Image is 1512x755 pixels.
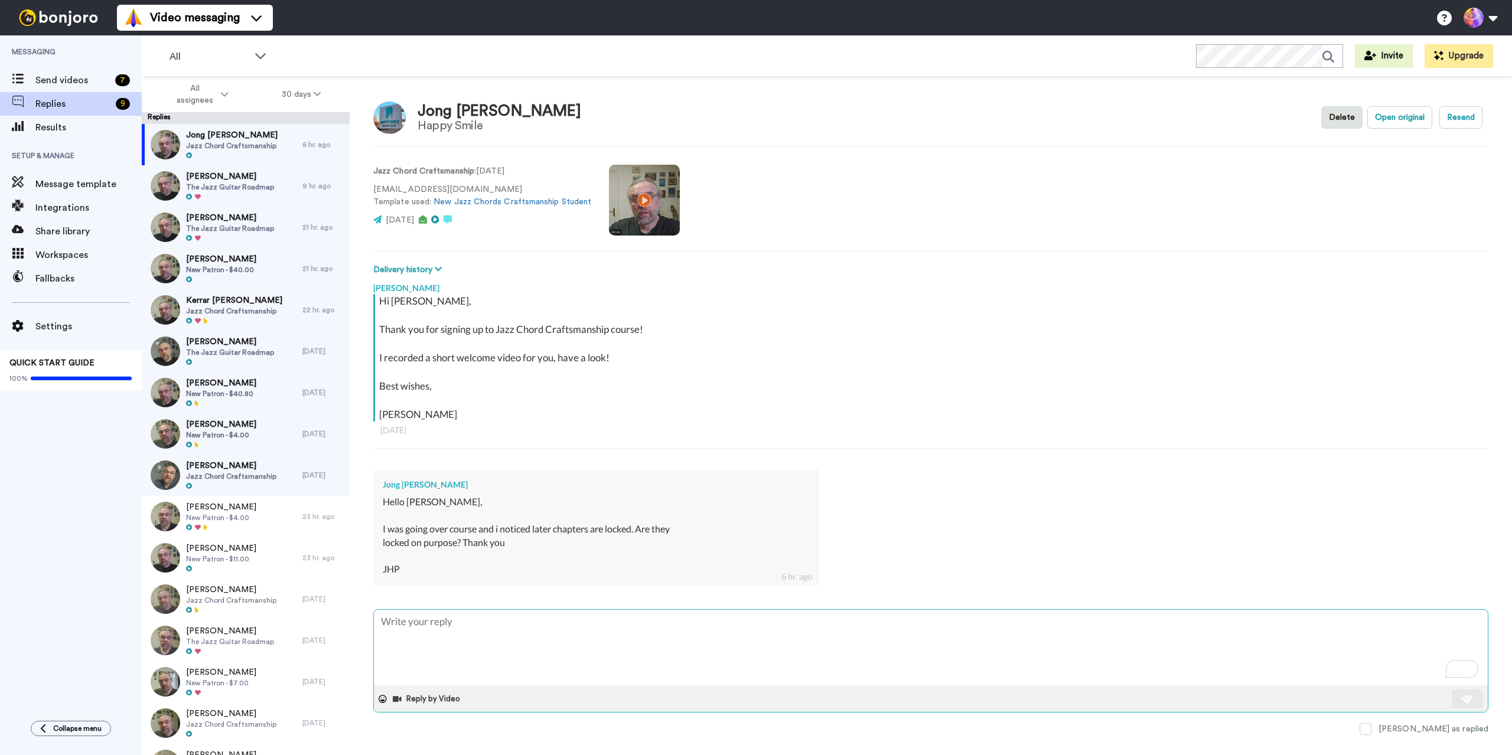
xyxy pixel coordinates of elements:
div: Happy Smile [418,119,582,132]
span: New Patron - $4.00 [186,513,256,522]
p: : [DATE] [373,165,591,178]
div: Jong [PERSON_NAME] [418,103,582,120]
a: [PERSON_NAME]New Patron - $40.0021 hr. ago [142,248,350,289]
img: 5a3653fb-7ecb-4201-ace1-96de2dcb01d8-thumb.jpg [151,502,180,531]
a: [PERSON_NAME]The Jazz Guitar Roadmap9 hr. ago [142,165,350,207]
img: 18889f28-38b8-49a2-86c2-90fb9e243065-thumb.jpg [151,171,180,201]
span: [PERSON_NAME] [186,212,274,224]
a: [PERSON_NAME]Jazz Chord Craftsmanship[DATE] [142,702,350,744]
span: The Jazz Guitar Roadmap [186,637,274,646]
div: [DATE] [302,429,344,439]
span: Integrations [35,201,142,215]
img: vm-color.svg [124,8,143,27]
span: [PERSON_NAME] [186,336,274,348]
span: Replies [35,97,111,111]
button: Reply by Video [392,690,464,708]
span: The Jazz Guitar Roadmap [186,224,274,233]
span: Kerrar [PERSON_NAME] [186,295,282,306]
a: [PERSON_NAME]Jazz Chord Craftsmanship[DATE] [142,455,350,496]
div: Hi [PERSON_NAME], Thank you for signing up to Jazz Chord Craftsmanship course! I recorded a short... [379,294,1485,421]
img: c60804c2-0e6b-4a06-90fd-7bf9d6219ebc-thumb.jpg [151,708,180,738]
div: 9 [116,98,130,110]
div: Jong [PERSON_NAME] [383,479,810,491]
div: [DATE] [302,594,344,604]
a: [PERSON_NAME]The Jazz Guitar Roadmap21 hr. ago [142,207,350,248]
span: [PERSON_NAME] [186,419,256,430]
span: Video messaging [150,9,240,26]
div: [PERSON_NAME] [373,276,1488,294]
div: 7 [115,74,130,86]
img: Image of Jong Hoon Park [373,102,406,134]
a: [PERSON_NAME]Jazz Chord Craftsmanship[DATE] [142,578,350,620]
span: New Patron - $4.00 [186,430,256,440]
span: [PERSON_NAME] [186,171,274,182]
img: 1a9ea2f7-48c5-45e1-90b9-ae1e4e9004f0-thumb.jpg [151,213,180,242]
div: 6 hr. ago [302,140,344,149]
a: [PERSON_NAME]New Patron - $4.00[DATE] [142,413,350,455]
div: [DATE] [380,424,1481,436]
img: d54efac9-8aab-475b-9337-14b03c8c85c2-thumb.jpg [151,295,180,325]
span: Jazz Chord Craftsmanship [186,306,282,316]
span: [DATE] [386,216,414,224]
span: Results [35,120,142,135]
p: [EMAIL_ADDRESS][DOMAIN_NAME] Template used: [373,184,591,208]
img: 8fd8bd36-5747-44eb-9d39-94b8f2e3dc37-thumb.jpg [151,254,180,283]
div: [DATE] [302,718,344,728]
div: [DATE] [302,347,344,356]
div: [DATE] [302,636,344,645]
img: send-white.svg [1461,694,1474,704]
div: Replies [142,112,350,124]
div: 23 hr. ago [302,512,344,521]
img: 1b26c039-693c-4da3-b3b7-7ccfb8e81d4d-thumb.jpg [151,378,180,407]
img: fbdcfad4-82e5-48b7-9b84-23da7e93beab-thumb.jpg [151,626,180,655]
button: Collapse menu [31,721,111,736]
a: [PERSON_NAME]The Jazz Guitar Roadmap[DATE] [142,620,350,661]
button: Delete [1321,106,1363,129]
div: 21 hr. ago [302,264,344,273]
span: Workspaces [35,248,142,262]
span: [PERSON_NAME] [186,542,256,554]
a: [PERSON_NAME]New Patron - $11.0023 hr. ago [142,537,350,578]
div: [DATE] [302,388,344,397]
span: Jazz Chord Craftsmanship [186,596,276,605]
span: [PERSON_NAME] [186,708,276,720]
textarea: To enrich screen reader interactions, please activate Accessibility in Grammarly extension settings [374,610,1488,685]
img: c4c75e11-da6c-4b9f-8ca4-f5707b48adc4-thumb.jpg [151,336,180,366]
div: 22 hr. ago [302,305,344,315]
button: All assignees [144,78,255,111]
button: 30 days [255,84,348,105]
button: Open original [1367,106,1432,129]
span: Settings [35,319,142,334]
span: Send videos [35,73,110,87]
span: Share library [35,224,142,238]
img: ee77b85b-531a-4a2b-ad6c-dbfdad5088b8-thumb.jpg [151,419,180,449]
span: [PERSON_NAME] [186,460,276,472]
div: 6 hr. ago [781,571,812,583]
span: New Patron - $11.00 [186,554,256,564]
a: Kerrar [PERSON_NAME]Jazz Chord Craftsmanship22 hr. ago [142,289,350,331]
span: Jazz Chord Craftsmanship [186,141,278,151]
a: [PERSON_NAME]The Jazz Guitar Roadmap[DATE] [142,331,350,372]
span: [PERSON_NAME] [186,625,274,637]
span: [PERSON_NAME] [186,377,256,389]
div: 21 hr. ago [302,223,344,232]
span: New Patron - $40.00 [186,265,256,274]
img: 4c7c4c04-2948-48a0-80ac-2251f25c9303-thumb.jpg [151,543,180,573]
span: The Jazz Guitar Roadmap [186,182,274,192]
img: bj-logo-header-white.svg [14,9,103,26]
a: New Jazz Chords Craftsmanship Student [434,198,591,206]
div: Hello [PERSON_NAME], I was going over course and i noticed later chapters are locked. Are they lo... [383,495,810,576]
span: Jong [PERSON_NAME] [186,129,278,141]
span: New Patron - $40.80 [186,389,256,398]
a: [PERSON_NAME]New Patron - $7.00[DATE] [142,661,350,702]
button: Invite [1355,44,1413,68]
a: [PERSON_NAME]New Patron - $4.0023 hr. ago [142,496,350,537]
img: 37583635-ae83-42af-ac70-8e72b3ee5843-thumb.jpg [151,584,180,614]
button: Upgrade [1425,44,1493,68]
span: QUICK START GUIDE [9,359,94,367]
span: [PERSON_NAME] [186,501,256,513]
span: Fallbacks [35,272,142,286]
span: [PERSON_NAME] [186,666,256,678]
img: 03a30d6a-4cbe-457f-9876-41c432f16af2-thumb.jpg [151,460,180,490]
